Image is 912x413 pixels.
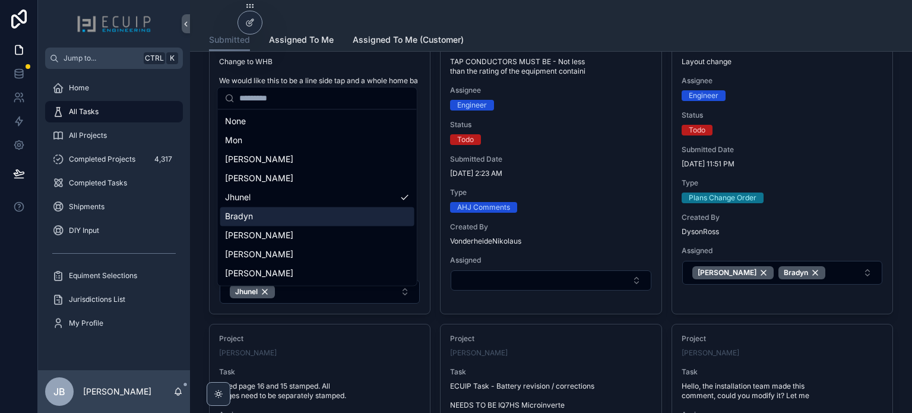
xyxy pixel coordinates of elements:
[450,256,651,265] span: Assigned
[69,319,103,328] span: My Profile
[219,367,420,377] span: Task
[689,193,756,203] div: Plans Change Order
[682,367,883,377] span: Task
[450,222,651,232] span: Created By
[689,90,718,101] div: Engineer
[69,178,127,188] span: Completed Tasks
[69,131,107,140] span: All Projects
[682,334,883,343] span: Project
[269,29,334,53] a: Assigned To Me
[64,53,139,63] span: Jump to...
[682,246,883,256] span: Assigned
[225,191,251,203] span: Jhunel
[235,287,258,297] span: Jhunel
[225,172,293,184] span: [PERSON_NAME]
[219,348,277,358] a: [PERSON_NAME]
[69,107,99,116] span: All Tasks
[69,271,137,280] span: Equiment Selections
[45,48,183,69] button: Jump to...CtrlK
[682,111,883,120] span: Status
[219,334,420,343] span: Project
[69,155,135,164] span: Completed Projects
[45,313,183,334] a: My Profile
[682,348,739,358] a: [PERSON_NAME]
[69,83,89,93] span: Home
[682,57,883,67] span: Layout change
[225,210,253,222] span: Bradyn
[83,386,151,398] p: [PERSON_NAME]
[689,125,705,135] div: Todo
[45,101,183,122] a: All Tasks
[45,172,183,194] a: Completed Tasks
[219,57,420,86] span: Change to WHB We would like this to be a line side tap and a whole home ba
[682,178,883,188] span: Type
[45,265,183,286] a: Equiment Selections
[69,295,125,304] span: Jurisdictions List
[220,280,420,304] button: Select Button
[167,53,177,63] span: K
[450,334,651,343] span: Project
[151,152,176,166] div: 4,317
[225,153,293,165] span: [PERSON_NAME]
[45,196,183,217] a: Shipments
[45,77,183,99] a: Home
[144,52,165,64] span: Ctrl
[450,169,651,178] span: [DATE] 2:23 AM
[45,289,183,310] a: Jurisdictions List
[457,134,474,145] div: Todo
[269,34,334,46] span: Assigned To Me
[225,134,242,146] span: Mon
[218,109,417,285] div: Suggestions
[77,14,151,33] img: App logo
[225,229,293,241] span: [PERSON_NAME]
[450,367,651,377] span: Task
[450,237,651,246] span: VonderheideNikolaus
[230,285,275,298] button: Unselect 951
[353,34,464,46] span: Assigned To Me (Customer)
[450,86,651,95] span: Assignee
[682,145,883,155] span: Submitted Date
[450,188,651,197] span: Type
[698,268,756,278] span: [PERSON_NAME]
[457,100,487,111] div: Engineer
[209,34,250,46] span: Submitted
[682,261,882,285] button: Select Button
[45,125,183,146] a: All Projects
[353,29,464,53] a: Assigned To Me (Customer)
[69,226,99,235] span: DIY Input
[450,348,508,358] a: [PERSON_NAME]
[682,227,883,237] span: DysonRoss
[450,155,651,164] span: Submitted Date
[219,382,420,401] span: Need page 16 and 15 stamped. All pages need to be separately stamped.
[682,76,883,86] span: Assignee
[45,220,183,241] a: DIY Input
[778,266,825,279] button: Unselect 7
[69,202,104,212] span: Shipments
[225,267,293,279] span: [PERSON_NAME]
[784,268,808,278] span: Bradyn
[692,266,774,279] button: Unselect 954
[450,120,651,130] span: Status
[450,382,651,410] span: ECUIP Task - Battery revision / corrections NEEDS TO BE IQ7HS Microinverte
[457,202,510,213] div: AHJ Comments
[682,213,883,222] span: Created By
[682,382,883,401] span: Hello, the installation team made this comment, could you modify it? Let me
[38,69,190,349] div: scrollable content
[45,149,183,170] a: Completed Projects4,317
[451,270,651,291] button: Select Button
[209,29,250,52] a: Submitted
[220,112,414,131] div: None
[225,248,293,260] span: [PERSON_NAME]
[682,159,883,169] span: [DATE] 11:51 PM
[53,384,65,399] span: JB
[450,57,651,76] span: TAP CONDUCTORS MUST BE - Not less than the rating of the equipment containi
